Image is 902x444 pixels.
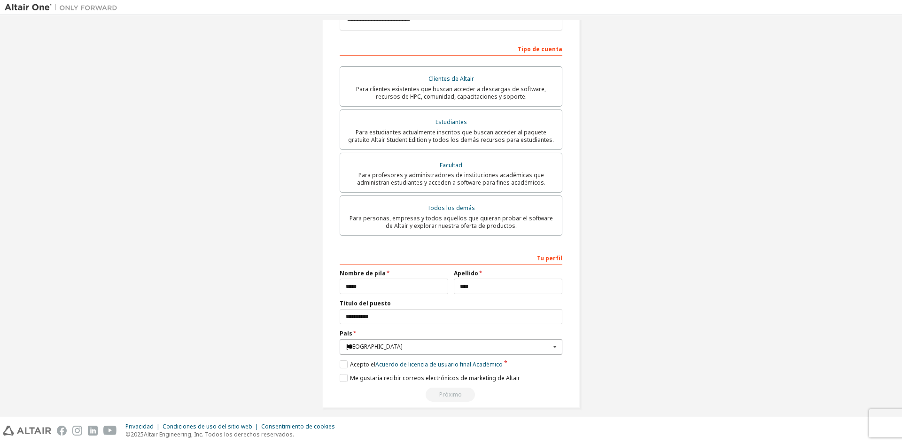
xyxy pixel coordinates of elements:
font: Todos los demás [427,204,475,212]
font: Para personas, empresas y todos aquellos que quieran probar el software de Altair y explorar nues... [350,214,553,230]
font: [GEOGRAPHIC_DATA] [346,343,403,351]
img: instagram.svg [72,426,82,436]
font: Para profesores y administradores de instituciones académicas que administran estudiantes y acced... [357,171,545,187]
img: linkedin.svg [88,426,98,436]
font: Facultad [440,161,462,169]
font: Para estudiantes actualmente inscritos que buscan acceder al paquete gratuito Altair Student Edit... [348,128,554,144]
font: Condiciones de uso del sitio web [163,422,252,430]
font: Consentimiento de cookies [261,422,335,430]
font: Tu perfil [537,254,562,262]
img: altair_logo.svg [3,426,51,436]
font: Apellido [454,269,478,277]
font: Acuerdo de licencia de usuario final [375,360,471,368]
font: Título del puesto [340,299,391,307]
font: Acepto el [350,360,375,368]
font: © [125,430,131,438]
font: País [340,329,352,337]
font: Académico [473,360,503,368]
div: Read and acccept EULA to continue [340,388,562,402]
font: Para clientes existentes que buscan acceder a descargas de software, recursos de HPC, comunidad, ... [356,85,546,101]
img: facebook.svg [57,426,67,436]
img: youtube.svg [103,426,117,436]
img: Altair Uno [5,3,122,12]
font: Me gustaría recibir correos electrónicos de marketing de Altair [350,374,520,382]
font: Clientes de Altair [428,75,474,83]
font: Privacidad [125,422,154,430]
font: 2025 [131,430,144,438]
font: Estudiantes [435,118,467,126]
font: Altair Engineering, Inc. Todos los derechos reservados. [144,430,294,438]
font: Nombre de pila [340,269,386,277]
font: Tipo de cuenta [518,45,562,53]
